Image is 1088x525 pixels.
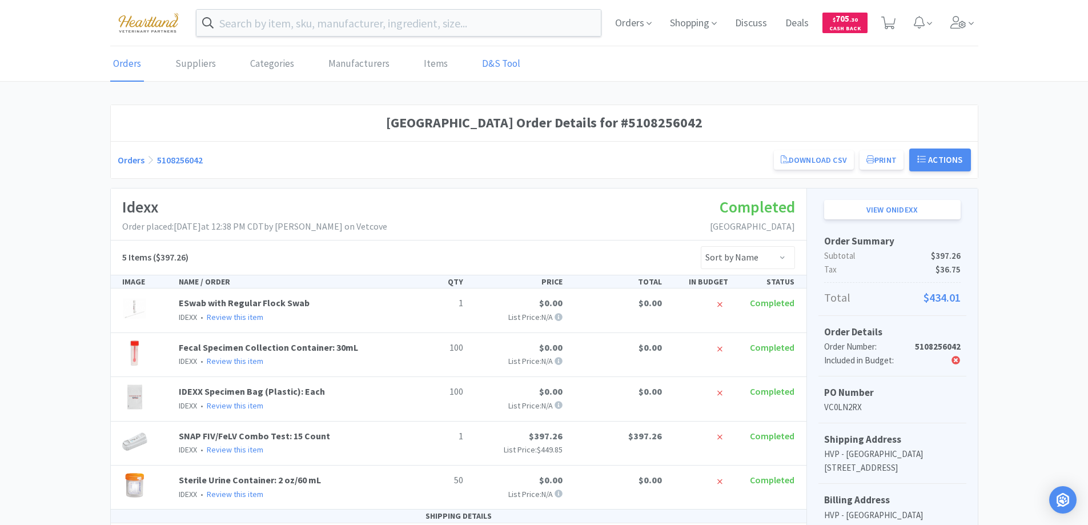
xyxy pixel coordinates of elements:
span: $0.00 [639,297,662,308]
a: Orders [110,47,144,82]
img: cd94eba997fa4e7687e11804c78bf85a_175122.png [122,429,147,454]
a: Review this item [207,356,263,366]
a: Categories [247,47,297,82]
p: 100 [406,384,463,399]
a: D&S Tool [479,47,523,82]
h5: PO Number [824,385,961,400]
span: IDEXX [179,489,197,499]
div: STATUS [733,275,799,288]
span: $0.00 [539,386,563,397]
span: Cash Back [829,26,861,33]
h5: Order Details [824,324,961,340]
div: IN BUDGET [667,275,733,288]
span: Completed [750,430,794,442]
h1: [GEOGRAPHIC_DATA] Order Details for #5108256042 [118,112,971,134]
span: $397.26 [628,430,662,442]
p: Order placed: [DATE] at 12:38 PM CDT by [PERSON_NAME] on Vetcove [122,219,387,234]
a: Items [421,47,451,82]
span: IDEXX [179,400,197,411]
div: SHIPPING DETAILS [111,510,806,523]
span: Completed [750,474,794,486]
strong: 5108256042 [915,341,961,352]
div: IMAGE [118,275,175,288]
span: • [199,444,205,455]
span: • [199,356,205,366]
span: $0.00 [539,297,563,308]
div: Open Intercom Messenger [1049,486,1077,514]
a: IDEXX Specimen Bag (Plastic): Each [179,386,325,397]
p: [GEOGRAPHIC_DATA] [710,219,795,234]
a: SNAP FIV/FeLV Combo Test: 15 Count [179,430,330,442]
span: IDEXX [179,312,197,322]
a: Fecal Specimen Collection Container: 30mL [179,342,358,353]
span: Completed [750,386,794,397]
span: Completed [750,342,794,353]
span: $0.00 [639,342,662,353]
img: e7116ecc68b64b9da4dc5591b7f42c7d_509238.png [122,296,147,321]
a: Review this item [207,400,263,411]
p: HVP - [GEOGRAPHIC_DATA] [STREET_ADDRESS] [824,447,961,475]
img: a78c91954ae14c0593d3cb02bc453861_226592.png [122,473,147,498]
h5: Order Summary [824,234,961,249]
span: $449.85 [537,444,563,455]
span: 5 Items [122,251,151,263]
a: Orders [118,154,144,166]
p: VC0LN2RX [824,400,961,414]
p: 50 [406,473,463,488]
p: List Price: N/A [472,399,563,412]
a: View onIdexx [824,200,961,219]
input: Search by item, sku, manufacturer, ingredient, size... [196,10,601,36]
a: Suppliers [172,47,219,82]
div: NAME / ORDER [174,275,402,288]
h5: Billing Address [824,492,961,508]
div: PRICE [468,275,567,288]
div: Order Number: [824,340,915,354]
div: QTY [402,275,468,288]
span: . 30 [849,16,858,23]
p: 1 [406,429,463,444]
a: Deals [781,18,813,29]
a: $705.30Cash Back [822,7,868,38]
a: Review this item [207,312,263,322]
a: Download CSV [774,150,854,170]
span: $0.00 [639,386,662,397]
span: Completed [720,197,795,217]
p: List Price: N/A [472,311,563,323]
a: Review this item [207,444,263,455]
p: HVP - [GEOGRAPHIC_DATA] [824,508,961,522]
span: $0.00 [539,342,563,353]
span: • [199,489,205,499]
span: Completed [750,297,794,308]
p: 100 [406,340,463,355]
img: 7bcdaa7baa1d4f29be9ebc49b36c681b_175166.jpg [122,340,148,366]
p: List Price: N/A [472,355,563,367]
button: Actions [909,149,971,171]
a: Sterile Urine Container: 2 oz/60 mL [179,474,321,486]
h5: Shipping Address [824,432,961,447]
a: Manufacturers [326,47,392,82]
a: ESwab with Regular Flock Swab [179,297,310,308]
p: List Price: N/A [472,488,563,500]
button: Print [860,150,904,170]
span: • [199,400,205,411]
h1: Idexx [122,194,387,220]
p: Total [824,288,961,307]
span: IDEXX [179,444,197,455]
a: 5108256042 [157,154,203,166]
span: $397.26 [931,249,961,263]
img: cad7bdf275c640399d9c6e0c56f98fd2_10.png [110,7,187,38]
a: Review this item [207,489,263,499]
img: 245f8f06a22d409ea4387b98a06ed3b7_175501.png [122,384,147,410]
div: TOTAL [567,275,667,288]
h5: ($397.26) [122,250,188,265]
p: List Price: [472,443,563,456]
span: $0.00 [539,474,563,486]
span: $434.01 [924,288,961,307]
span: $0.00 [639,474,662,486]
span: 705 [833,13,858,24]
p: 1 [406,296,463,311]
span: IDEXX [179,356,197,366]
div: Included in Budget: [824,354,915,367]
span: • [199,312,205,322]
p: Subtotal [824,249,961,263]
